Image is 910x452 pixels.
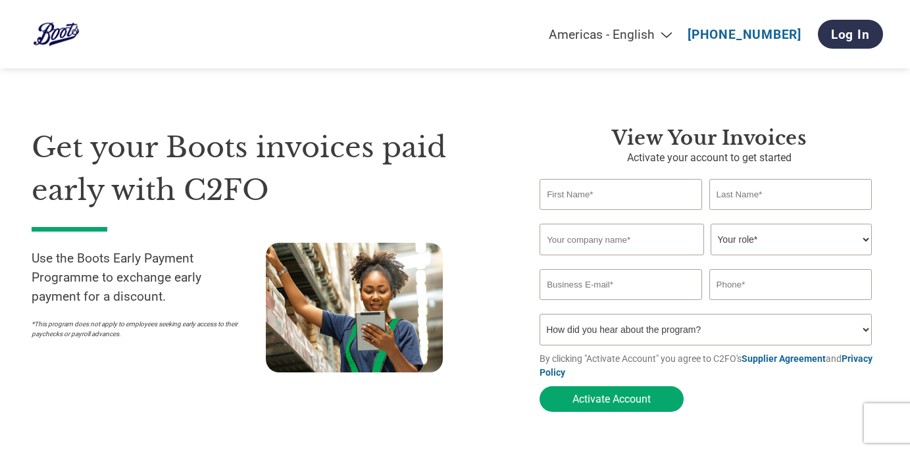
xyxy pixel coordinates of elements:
div: Invalid first name or first name is too long [540,211,702,218]
h1: Get your Boots invoices paid early with C2FO [32,126,500,211]
select: Title/Role [711,224,871,255]
h3: View your invoices [540,126,878,150]
img: supply chain worker [266,243,443,372]
a: [PHONE_NUMBER] [688,27,801,42]
input: Last Name* [709,179,872,210]
p: Activate your account to get started [540,150,878,166]
button: Activate Account [540,386,684,412]
div: Invalid company name or company name is too long [540,257,872,264]
p: Use the Boots Early Payment Programme to exchange early payment for a discount. [32,249,266,306]
input: Your company name* [540,224,704,255]
div: Inavlid Phone Number [709,301,872,309]
p: By clicking "Activate Account" you agree to C2FO's and [540,352,878,380]
input: First Name* [540,179,702,210]
a: Log In [818,20,883,49]
input: Phone* [709,269,872,300]
img: Boots [28,16,86,53]
a: Supplier Agreement [742,353,826,364]
div: Inavlid Email Address [540,301,702,309]
p: *This program does not apply to employees seeking early access to their paychecks or payroll adva... [32,319,253,339]
input: Invalid Email format [540,269,702,300]
div: Invalid last name or last name is too long [709,211,872,218]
